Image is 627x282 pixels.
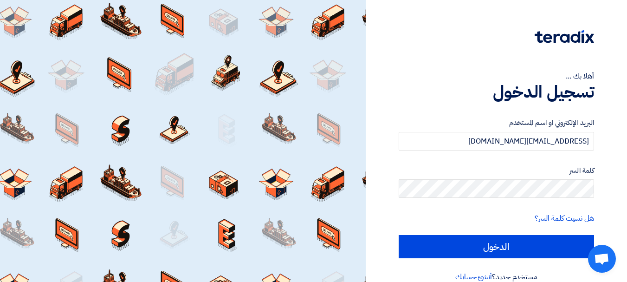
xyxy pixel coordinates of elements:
[399,71,594,82] div: أهلا بك ...
[399,165,594,176] label: كلمة السر
[399,82,594,102] h1: تسجيل الدخول
[535,213,594,224] a: هل نسيت كلمة السر؟
[588,245,616,273] div: Open chat
[399,118,594,128] label: البريد الإلكتروني او اسم المستخدم
[399,132,594,151] input: أدخل بريد العمل الإلكتروني او اسم المستخدم الخاص بك ...
[535,30,594,43] img: Teradix logo
[399,235,594,258] input: الدخول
